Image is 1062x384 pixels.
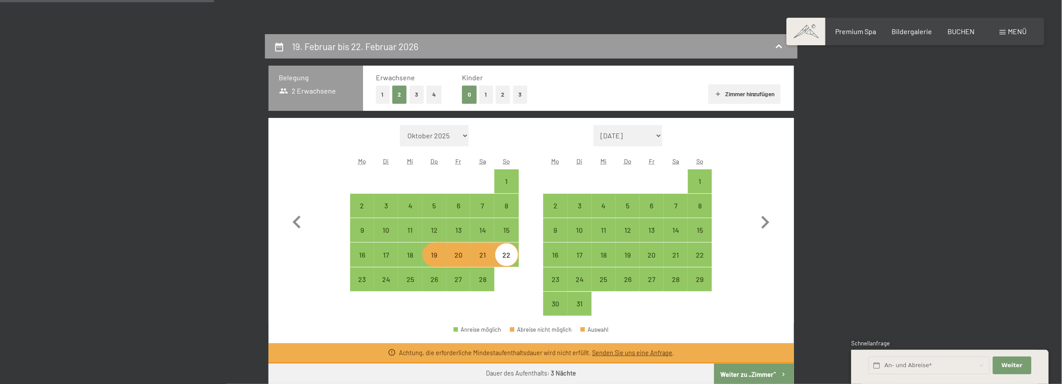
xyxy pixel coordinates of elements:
div: Fri Feb 27 2026 [446,267,470,291]
div: Abreise nicht möglich [510,327,572,333]
abbr: Mittwoch [600,157,607,165]
div: Anreise möglich [543,243,567,266]
div: Anreise möglich [640,243,663,266]
div: Anreise möglich [398,218,422,242]
div: Anreise möglich [422,194,446,218]
div: Anreise möglich [374,267,398,291]
h2: 19. Februar bis 22. Februar 2026 [292,41,418,52]
div: Sun Mar 29 2026 [688,267,712,291]
div: Anreise möglich [592,243,616,266]
abbr: Mittwoch [407,157,413,165]
div: Fri Feb 06 2026 [446,194,470,218]
div: 15 [495,227,517,249]
div: Anreise möglich [350,218,374,242]
div: Tue Feb 03 2026 [374,194,398,218]
div: Anreise möglich [422,243,446,266]
div: Wed Feb 18 2026 [398,243,422,266]
div: Anreise möglich [374,218,398,242]
button: 0 [462,86,477,104]
div: Mon Feb 23 2026 [350,267,374,291]
div: 15 [689,227,711,249]
div: Anreise möglich [568,292,592,316]
div: Anreise möglich [470,267,494,291]
div: Tue Mar 03 2026 [568,194,592,218]
div: 14 [471,227,493,249]
b: 3 Nächte [551,369,576,377]
div: 21 [665,251,687,274]
div: Anreise möglich [494,243,518,266]
div: Anreise möglich [446,267,470,291]
div: 12 [616,227,639,249]
div: 5 [616,202,639,224]
div: Fri Feb 13 2026 [446,218,470,242]
div: Fri Mar 20 2026 [640,243,663,266]
div: Mon Mar 23 2026 [543,267,567,291]
abbr: Sonntag [503,157,510,165]
div: Anreise möglich [592,218,616,242]
button: Vorheriger Monat [284,125,310,316]
div: 16 [351,251,373,274]
div: Sat Feb 21 2026 [470,243,494,266]
div: Sun Mar 08 2026 [688,194,712,218]
div: 7 [471,202,493,224]
div: Wed Feb 11 2026 [398,218,422,242]
button: 3 [410,86,424,104]
div: Wed Mar 25 2026 [592,267,616,291]
div: Thu Mar 19 2026 [616,243,640,266]
div: Mon Mar 09 2026 [543,218,567,242]
div: 2 [544,202,566,224]
div: 18 [592,251,615,274]
div: Thu Feb 12 2026 [422,218,446,242]
div: Anreise möglich [494,169,518,193]
div: Anreise möglich [374,243,398,266]
div: Sat Mar 21 2026 [664,243,688,266]
div: 3 [569,202,591,224]
div: 18 [399,251,421,274]
div: Anreise möglich [398,243,422,266]
span: 2 Erwachsene [279,86,336,96]
div: Tue Feb 24 2026 [374,267,398,291]
div: Anreise möglich [543,218,567,242]
button: Nächster Monat [752,125,778,316]
div: Anreise möglich [616,194,640,218]
abbr: Freitag [455,157,461,165]
div: Anreise möglich [350,267,374,291]
div: Anreise möglich [688,267,712,291]
div: Fri Feb 20 2026 [446,243,470,266]
abbr: Montag [551,157,559,165]
div: Anreise möglich [568,267,592,291]
div: 12 [423,227,446,249]
div: Anreise möglich [494,218,518,242]
div: 23 [351,276,373,298]
div: Achtung, die erforderliche Mindestaufenthaltsdauer wird nicht erfüllt. . [399,349,674,357]
div: 13 [640,227,663,249]
abbr: Dienstag [576,157,582,165]
div: Anreise möglich [688,243,712,266]
a: Senden Sie uns eine Anfrage [592,349,672,357]
div: 24 [569,276,591,298]
span: Premium Spa [835,27,876,35]
div: Sun Feb 15 2026 [494,218,518,242]
div: Anreise möglich [398,194,422,218]
span: Kinder [462,73,483,82]
div: Anreise möglich [543,194,567,218]
div: Anreise möglich [494,194,518,218]
span: Weiter [1002,361,1023,369]
div: Anreise möglich [568,243,592,266]
div: Thu Feb 19 2026 [422,243,446,266]
a: BUCHEN [948,27,975,35]
div: Wed Mar 18 2026 [592,243,616,266]
div: 1 [495,178,517,200]
div: Anreise möglich [446,218,470,242]
div: Anreise möglich [616,218,640,242]
div: Thu Mar 12 2026 [616,218,640,242]
div: Thu Feb 26 2026 [422,267,446,291]
div: Tue Mar 31 2026 [568,292,592,316]
div: 9 [544,227,566,249]
div: 27 [447,276,470,298]
div: 17 [569,251,591,274]
abbr: Donnerstag [624,157,632,165]
div: Anreise möglich [688,169,712,193]
div: Anreise möglich [640,218,663,242]
div: Mon Feb 09 2026 [350,218,374,242]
